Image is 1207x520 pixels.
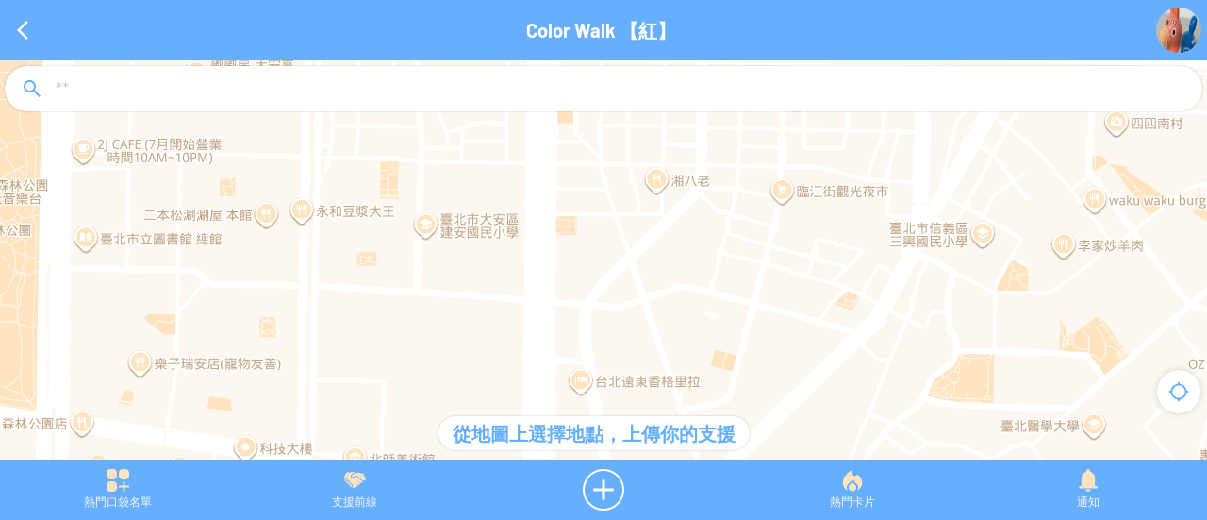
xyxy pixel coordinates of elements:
[1156,8,1201,53] img: Visruth.jpg not found
[438,416,750,450] div: 從地圖上選擇地點，上傳你的支援
[526,19,676,42] p: Color Walk 【紅】
[734,469,970,511] div: 熱門卡片
[237,469,473,511] div: 支援前線
[970,469,1207,511] div: 通知
[5,454,67,478] a: 在 Google 地圖上開啟這個區域 (開啟新視窗)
